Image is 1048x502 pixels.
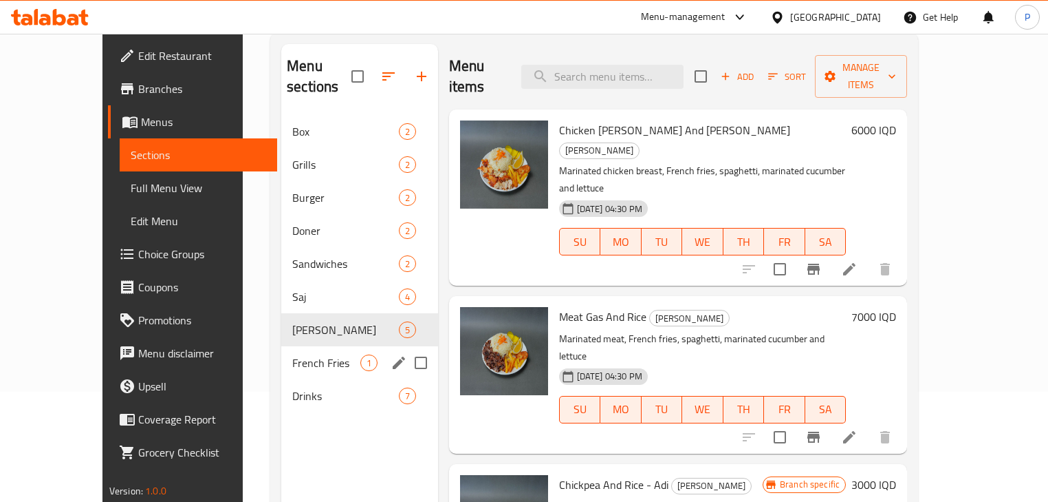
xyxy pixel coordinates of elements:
p: Marinated meat, French fries, spaghetti, marinated cucumber and lettuce [559,331,847,365]
span: Select all sections [343,62,372,91]
span: Grocery Checklist [138,444,267,461]
a: Edit Menu [120,205,278,238]
span: WE [688,399,718,419]
span: Promotions [138,312,267,328]
span: Meat Gas And Rice [559,306,646,327]
span: TH [729,232,759,252]
span: Menus [141,114,267,130]
h2: Menu sections [287,56,351,97]
span: Edit Menu [131,213,267,229]
button: Manage items [815,55,907,98]
a: Edit menu item [841,261,858,278]
a: Coupons [108,271,278,304]
div: French Fries1edit [281,346,438,379]
div: items [399,123,416,140]
span: Sort sections [372,60,405,93]
span: 2 [400,224,415,238]
span: Doner [292,222,398,239]
div: Gus [559,143,640,159]
div: [GEOGRAPHIC_DATA] [790,10,881,25]
div: Doner2 [281,214,438,247]
span: Select to update [765,423,794,452]
span: Coverage Report [138,411,267,428]
a: Sections [120,138,278,171]
img: Meat Gas And Rice [460,307,548,395]
div: Drinks7 [281,379,438,412]
button: Add [715,66,759,87]
nav: Menu sections [281,109,438,418]
div: Saj4 [281,280,438,313]
div: Menu-management [641,9,725,25]
span: Select section [686,62,715,91]
button: WE [682,396,723,423]
a: Coverage Report [108,403,278,436]
span: 7 [400,390,415,403]
span: FR [769,399,800,419]
span: Menu disclaimer [138,345,267,362]
span: Sort [768,69,806,85]
span: 1.0.0 [145,482,166,500]
button: TU [642,228,683,255]
span: Version: [109,482,143,500]
span: Chicken [PERSON_NAME] And [PERSON_NAME] [559,120,790,140]
span: FR [769,232,800,252]
a: Menus [108,105,278,138]
button: Sort [765,66,809,87]
div: Gus [292,322,398,338]
h6: 3000 IQD [851,475,896,494]
span: Full Menu View [131,180,267,196]
a: Promotions [108,304,278,337]
span: MO [606,399,636,419]
span: Branch specific [774,478,845,491]
span: 5 [400,324,415,337]
span: SU [565,399,595,419]
div: items [399,222,416,239]
span: TH [729,399,759,419]
a: Edit Restaurant [108,39,278,72]
button: SU [559,396,600,423]
a: Choice Groups [108,238,278,271]
h6: 7000 IQD [851,307,896,326]
span: Sections [131,147,267,163]
button: SA [805,396,847,423]
button: Add section [405,60,438,93]
div: items [360,355,378,371]
span: WE [688,232,718,252]
div: Burger [292,189,398,206]
span: Sandwiches [292,255,398,272]
a: Branches [108,72,278,105]
span: Add [719,69,756,85]
span: Edit Restaurant [138,48,267,64]
button: FR [764,396,805,423]
span: 1 [361,357,377,370]
a: Grocery Checklist [108,436,278,469]
span: Upsell [138,378,267,395]
div: Gus [649,310,730,326]
span: 2 [400,125,415,138]
span: Coupons [138,279,267,295]
span: Grills [292,156,398,173]
span: MO [606,232,636,252]
div: Burger2 [281,181,438,214]
button: TH [723,228,765,255]
span: Box [292,123,398,140]
button: edit [389,353,409,373]
a: Full Menu View [120,171,278,205]
button: delete [869,421,902,454]
button: Branch-specific-item [797,421,830,454]
div: Gus [671,478,752,494]
span: Sort items [759,66,815,87]
button: Branch-specific-item [797,253,830,286]
span: [DATE] 04:30 PM [571,202,648,216]
span: Branches [138,81,267,97]
span: Choice Groups [138,246,267,262]
span: SA [811,232,841,252]
button: SA [805,228,847,255]
span: Chickpea And Rice - Adi [559,474,668,495]
button: MO [600,396,642,423]
h6: 6000 IQD [851,121,896,140]
span: 2 [400,191,415,205]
